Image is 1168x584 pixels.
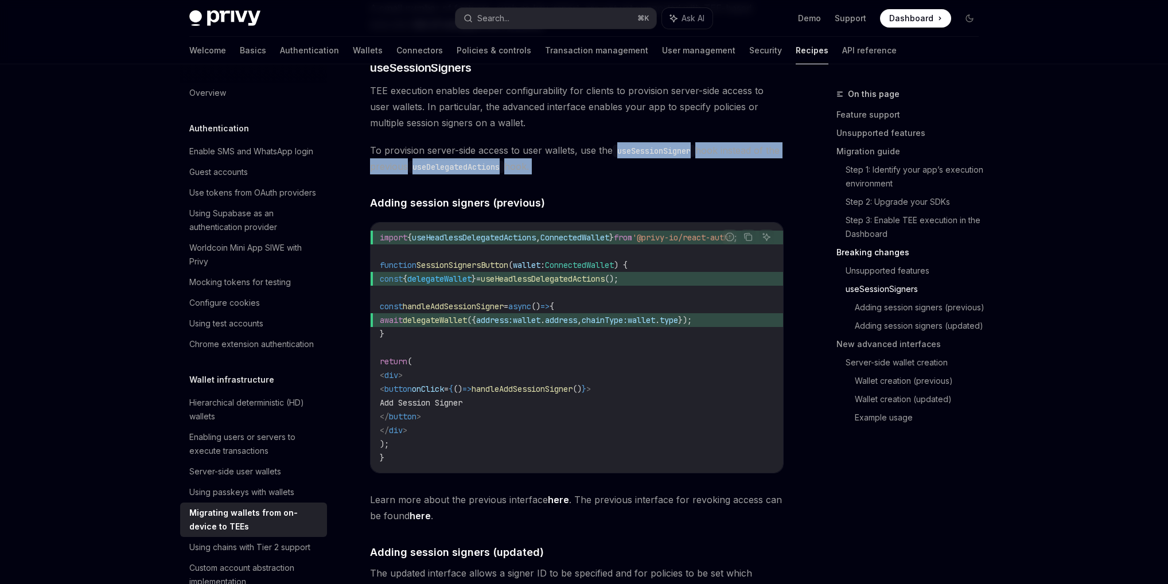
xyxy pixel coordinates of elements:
span: TEE execution enables deeper configurability for clients to provision server-side access to user ... [370,83,784,131]
span: address: [476,315,513,325]
a: Migration guide [836,142,988,161]
span: useSessionSigners [370,60,472,76]
span: return [380,356,407,367]
span: = [476,274,481,284]
a: Using test accounts [180,313,327,334]
span: ConnectedWallet [545,260,614,270]
span: } [582,384,586,394]
a: Server-side wallet creation [846,353,988,372]
a: Adding session signers (previous) [855,298,988,317]
span: Adding session signers (previous) [370,195,545,211]
a: User management [662,37,735,64]
a: Welcome [189,37,226,64]
span: ( [407,356,412,367]
span: (); [605,274,618,284]
a: Using chains with Tier 2 support [180,537,327,558]
div: Use tokens from OAuth providers [189,186,316,200]
a: Overview [180,83,327,103]
div: Worldcoin Mini App SIWE with Privy [189,241,320,268]
div: Hierarchical deterministic (HD) wallets [189,396,320,423]
span: }); [678,315,692,325]
button: Toggle dark mode [960,9,979,28]
span: On this page [848,87,900,101]
span: = [444,384,449,394]
a: Configure cookies [180,293,327,313]
div: Guest accounts [189,165,248,179]
a: Using passkeys with wallets [180,482,327,503]
a: Chrome extension authentication [180,334,327,355]
span: div [384,370,398,380]
span: () [531,301,540,312]
a: Using Supabase as an authentication provider [180,203,327,238]
span: > [416,411,421,422]
a: Unsupported features [836,124,988,142]
span: button [389,411,416,422]
span: , [577,315,582,325]
span: const [380,274,403,284]
span: handleAddSessionSigner [403,301,504,312]
a: Migrating wallets from on-device to TEEs [180,503,327,537]
div: Search... [477,11,509,25]
span: SessionSignersButton [416,260,508,270]
span: { [407,232,412,243]
button: Search...⌘K [455,8,656,29]
button: Copy the contents from the code block [741,229,756,244]
button: Ask AI [759,229,774,244]
div: Using test accounts [189,317,263,330]
a: Basics [240,37,266,64]
a: Adding session signers (updated) [855,317,988,335]
span: ⌘ K [637,14,649,23]
span: } [380,453,384,463]
span: async [508,301,531,312]
a: Breaking changes [836,243,988,262]
span: type [660,315,678,325]
span: , [536,232,540,243]
a: Transaction management [545,37,648,64]
span: function [380,260,416,270]
span: Adding session signers (updated) [370,544,544,560]
span: ConnectedWallet [540,232,609,243]
span: Ask AI [682,13,704,24]
span: handleAddSessionSigner [472,384,573,394]
a: Use tokens from OAuth providers [180,182,327,203]
code: useDelegatedActions [408,161,504,173]
div: Enabling users or servers to execute transactions [189,430,320,458]
span: { [550,301,554,312]
a: Wallet creation (previous) [855,372,988,390]
span: wallet [628,315,655,325]
a: Enabling users or servers to execute transactions [180,427,327,461]
a: Step 2: Upgrade your SDKs [846,193,988,211]
span: div [389,425,403,435]
span: ({ [467,315,476,325]
span: < [380,384,384,394]
span: Learn more about the previous interface . The previous interface for revoking access can be found . [370,492,784,524]
span: delegateWallet [403,315,467,325]
a: here [410,510,431,522]
span: Add Session Signer [380,398,462,408]
span: delegateWallet [407,274,472,284]
span: import [380,232,407,243]
img: dark logo [189,10,260,26]
a: Feature support [836,106,988,124]
div: Server-side user wallets [189,465,281,478]
a: Mocking tokens for testing [180,272,327,293]
span: wallet [513,260,540,270]
div: Migrating wallets from on-device to TEEs [189,506,320,534]
code: useSessionSigner [613,145,695,157]
span: => [540,301,550,312]
span: => [462,384,472,394]
a: Recipes [796,37,828,64]
a: Connectors [396,37,443,64]
span: > [403,425,407,435]
a: Demo [798,13,821,24]
a: Support [835,13,866,24]
span: } [609,232,614,243]
span: button [384,384,412,394]
a: Policies & controls [457,37,531,64]
span: { [449,384,453,394]
span: To provision server-side access to user wallets, use the hook instead of the previous hook. [370,142,784,174]
a: API reference [842,37,897,64]
a: useSessionSigners [846,280,988,298]
div: Enable SMS and WhatsApp login [189,145,313,158]
span: : [540,260,545,270]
